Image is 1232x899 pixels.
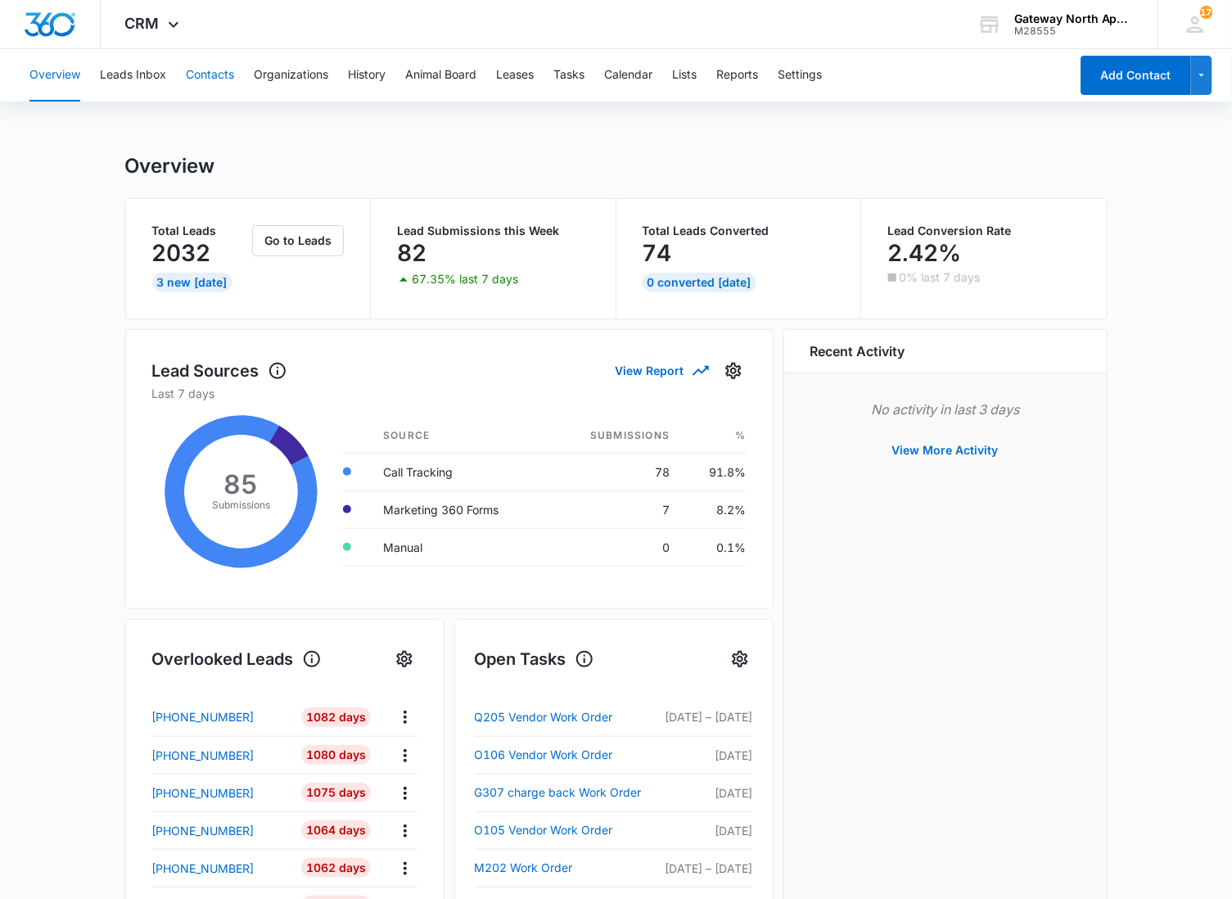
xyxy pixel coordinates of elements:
[100,49,166,102] button: Leads Inbox
[720,358,747,384] button: Settings
[727,646,753,672] button: Settings
[29,49,80,102] button: Overview
[392,780,417,806] button: Actions
[392,704,417,730] button: Actions
[254,49,328,102] button: Organizations
[657,747,753,764] p: [DATE]
[152,747,290,764] a: [PHONE_NUMBER]
[899,272,980,283] p: 0% last 7 days
[125,154,215,178] h1: Overview
[152,359,287,383] h1: Lead Sources
[152,822,255,839] p: [PHONE_NUMBER]
[252,233,344,247] a: Go to Leads
[778,49,822,102] button: Settings
[643,273,756,292] div: 0 Converted [DATE]
[370,528,549,566] td: Manual
[716,49,758,102] button: Reports
[397,225,589,237] p: Lead Submissions this Week
[887,225,1081,237] p: Lead Conversion Rate
[370,453,549,490] td: Call Tracking
[475,745,657,765] a: O106 Vendor Work Order
[412,273,518,285] p: 67.35% last 7 days
[657,860,753,877] p: [DATE] – [DATE]
[152,708,290,725] a: [PHONE_NUMBER]
[683,490,746,528] td: 8.2%
[152,822,290,839] a: [PHONE_NUMBER]
[475,783,657,802] a: G307 charge back Work Order
[301,745,371,765] div: 1080 Days
[549,453,683,490] td: 78
[657,708,753,725] p: [DATE] – [DATE]
[152,385,747,402] p: Last 7 days
[604,49,652,102] button: Calendar
[1200,6,1213,19] span: 170
[496,49,534,102] button: Leases
[887,240,961,266] p: 2.42%
[301,820,371,840] div: 1064 Days
[392,818,417,843] button: Actions
[643,225,835,237] p: Total Leads Converted
[392,743,417,768] button: Actions
[1081,56,1191,95] button: Add Contact
[301,707,371,727] div: 1082 Days
[186,49,234,102] button: Contacts
[810,400,1081,419] p: No activity in last 3 days
[657,822,753,839] p: [DATE]
[549,528,683,566] td: 0
[643,240,672,266] p: 74
[252,225,344,256] button: Go to Leads
[475,858,657,878] a: M202 Work Order
[152,860,290,877] a: [PHONE_NUMBER]
[475,820,657,840] a: O105 Vendor Work Order
[152,784,255,802] p: [PHONE_NUMBER]
[152,747,255,764] p: [PHONE_NUMBER]
[1014,12,1134,25] div: account name
[1014,25,1134,37] div: account id
[370,490,549,528] td: Marketing 360 Forms
[152,860,255,877] p: [PHONE_NUMBER]
[152,708,255,725] p: [PHONE_NUMBER]
[392,856,417,881] button: Actions
[683,418,746,454] th: %
[301,858,371,878] div: 1062 Days
[405,49,476,102] button: Animal Board
[397,240,426,266] p: 82
[683,453,746,490] td: 91.8%
[553,49,584,102] button: Tasks
[370,418,549,454] th: Source
[152,784,290,802] a: [PHONE_NUMBER]
[348,49,386,102] button: History
[152,225,250,237] p: Total Leads
[475,647,594,671] h1: Open Tasks
[152,240,211,266] p: 2032
[549,490,683,528] td: 7
[152,273,232,292] div: 3 New [DATE]
[475,707,657,727] a: Q205 Vendor Work Order
[1200,6,1213,19] div: notifications count
[876,431,1015,470] button: View More Activity
[810,341,905,361] h6: Recent Activity
[152,647,322,671] h1: Overlooked Leads
[672,49,697,102] button: Lists
[549,418,683,454] th: Submissions
[683,528,746,566] td: 0.1%
[616,356,707,385] button: View Report
[125,15,160,32] span: CRM
[301,783,371,802] div: 1075 Days
[391,646,417,672] button: Settings
[657,784,753,802] p: [DATE]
